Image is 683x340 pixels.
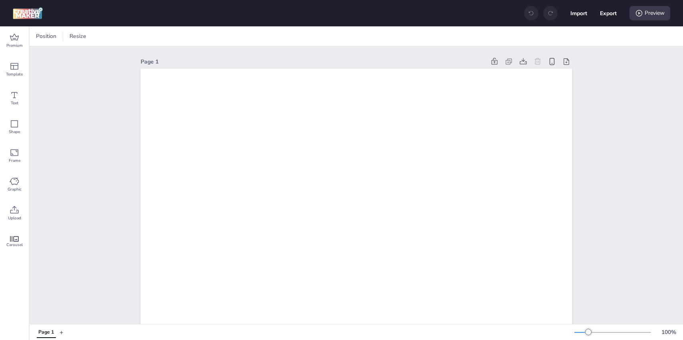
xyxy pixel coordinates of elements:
span: Carousel [6,242,23,248]
span: Position [34,32,58,40]
div: Page 1 [141,58,486,66]
span: Template [6,71,23,78]
span: Upload [8,215,21,221]
div: Preview [629,6,670,20]
span: Graphic [8,186,22,193]
span: Premium [6,42,23,49]
div: 100 % [659,328,678,336]
span: Text [11,100,18,106]
button: Export [600,5,617,22]
span: Shape [9,129,20,135]
span: Frame [9,157,20,164]
button: Import [570,5,587,22]
img: logo Creative Maker [13,7,43,19]
div: Page 1 [38,329,54,336]
div: Tabs [33,325,60,339]
span: Resize [68,32,88,40]
button: + [60,325,64,339]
